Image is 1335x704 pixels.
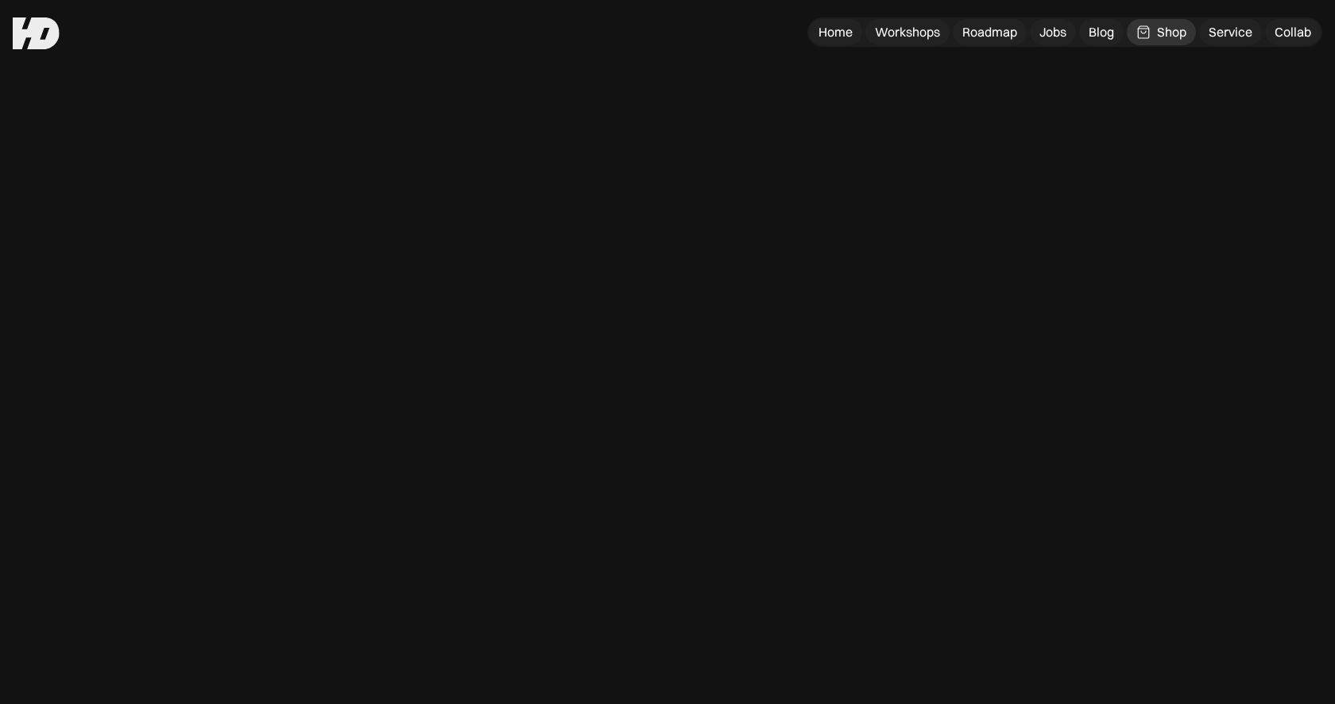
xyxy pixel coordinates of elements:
[1157,24,1186,41] div: Shop
[953,19,1027,45] a: Roadmap
[1089,24,1114,41] div: Blog
[1079,19,1124,45] a: Blog
[865,19,950,45] a: Workshops
[1199,19,1262,45] a: Service
[1209,24,1252,41] div: Service
[818,24,853,41] div: Home
[1275,24,1311,41] div: Collab
[1030,19,1076,45] a: Jobs
[962,24,1017,41] div: Roadmap
[875,24,940,41] div: Workshops
[1127,19,1196,45] a: Shop
[809,19,862,45] a: Home
[1265,19,1321,45] a: Collab
[1039,24,1066,41] div: Jobs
